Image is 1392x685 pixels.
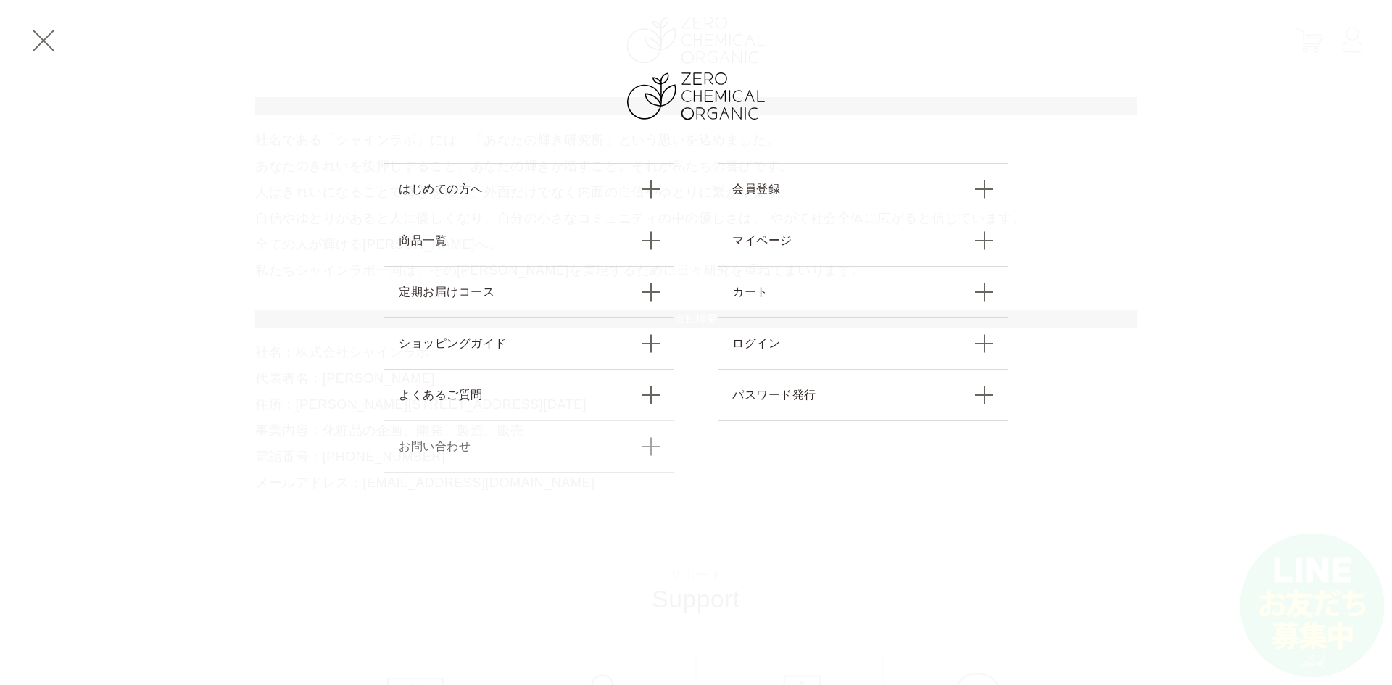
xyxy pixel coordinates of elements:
a: 商品一覧 [384,215,674,266]
a: ログイン [718,317,1008,369]
a: ショッピングガイド [384,317,674,369]
a: 会員登録 [718,163,1008,215]
a: お問い合わせ [384,420,674,473]
a: カート [718,266,1008,317]
a: よくあるご質問 [384,369,674,420]
a: 定期お届けコース [384,266,674,317]
a: マイページ [718,215,1008,266]
a: パスワード発行 [718,369,1008,421]
a: はじめての方へ [384,163,674,215]
img: ZERO CHEMICAL ORGANIC [627,72,765,120]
